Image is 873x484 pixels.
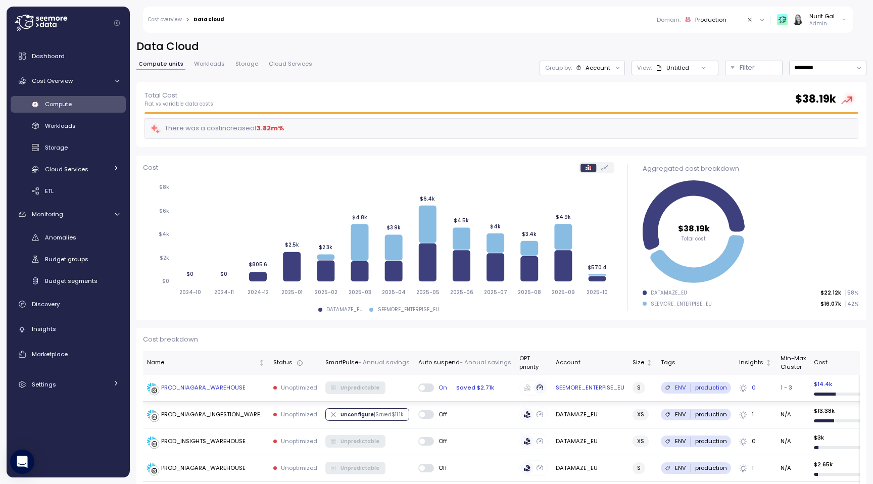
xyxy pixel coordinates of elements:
[675,410,686,418] p: ENV
[378,306,439,313] div: SEEMORE_ENTERPISE_EU
[144,90,213,101] p: Total Cost
[214,289,234,296] tspan: 2024-11
[552,289,575,296] tspan: 2025-09
[809,12,835,20] div: Nurit Gal
[675,464,686,472] p: ENV
[281,383,317,392] p: Unoptimized
[11,374,126,395] a: Settings
[32,77,73,85] span: Cost Overview
[186,271,193,277] tspan: $0
[281,464,317,472] p: Unoptimized
[646,359,653,366] div: Not sorted
[776,428,809,455] td: N/A
[416,289,439,296] tspan: 2025-05
[545,64,572,72] p: Group by:
[147,358,257,367] div: Name
[341,435,379,447] span: Unpredictable
[45,233,76,241] span: Anomalies
[11,229,126,246] a: Anomalies
[249,262,267,268] tspan: $805.6
[666,64,689,72] div: Untitled
[11,319,126,340] a: Insights
[314,289,337,296] tspan: 2025-02
[136,39,866,54] h2: Data Cloud
[814,358,863,367] div: Cost
[795,92,836,107] h2: $ 38.19k
[552,375,628,402] td: SEEMORE_ENTERPISE_EU
[814,380,871,388] p: $ 14.4k
[143,334,860,345] p: Cost breakdown
[194,61,225,67] span: Workloads
[325,435,385,447] button: Unpredictable
[434,383,448,392] span: On
[454,218,469,224] tspan: $4.5k
[746,15,755,24] button: Clear value
[162,278,169,285] tspan: $0
[358,358,410,367] p: - Annual savings
[682,235,706,242] tspan: Total cost
[11,251,126,268] a: Budget groups
[735,351,776,375] th: InsightsNot sorted
[273,358,317,367] div: Status
[725,61,783,75] button: Filter
[32,52,65,60] span: Dashboard
[281,410,317,418] p: Unoptimized
[740,63,755,73] p: Filter
[349,289,371,296] tspan: 2025-03
[739,464,772,473] div: 1
[179,289,201,296] tspan: 2024-10
[809,20,835,27] p: Admin
[450,289,473,296] tspan: 2025-06
[111,19,123,27] button: Collapse navigation
[341,382,379,393] span: Unpredictable
[820,289,841,297] p: $22.12k
[776,455,809,482] td: N/A
[248,289,269,296] tspan: 2024-12
[45,255,88,263] span: Budget groups
[10,450,34,474] div: Open Intercom Messenger
[32,350,68,358] span: Marketplace
[11,272,126,289] a: Budget segments
[45,122,76,130] span: Workloads
[11,344,126,364] a: Marketplace
[739,410,772,419] div: 1
[186,17,189,23] div: >
[675,383,686,392] p: ENV
[32,210,63,218] span: Monitoring
[220,271,227,277] tspan: $0
[326,306,363,313] div: DATAMAZE_EU
[460,358,511,367] p: - Annual savings
[45,277,98,285] span: Budget segments
[159,208,169,214] tspan: $6k
[695,437,727,445] p: production
[257,123,284,133] div: 3.82m %
[846,301,858,308] p: 42 %
[325,358,410,367] div: SmartPulse
[11,118,126,134] a: Workloads
[374,411,403,418] p: | Saved $ 11.1k
[637,463,641,473] span: S
[781,354,806,372] div: Min-Max Cluster
[519,354,548,372] div: OPT priority
[159,231,169,238] tspan: $4k
[143,163,158,173] p: Cost
[814,433,871,442] p: $ 3k
[643,164,858,174] div: Aggregated cost breakdown
[633,358,644,367] div: Size
[32,380,56,389] span: Settings
[675,437,686,445] p: ENV
[11,46,126,66] a: Dashboard
[150,123,284,134] div: There was a cost increase of
[765,359,772,366] div: Not sorted
[651,289,687,297] div: DATAMAZE_EU
[341,409,403,420] span: Unconfigure
[284,241,299,248] tspan: $2.5k
[11,96,126,113] a: Compute
[144,101,213,108] p: Flat vs variable data costs
[678,223,710,234] tspan: $38.19k
[588,264,607,271] tspan: $570.4
[792,14,803,25] img: ACg8ocIVugc3DtI--ID6pffOeA5XcvoqExjdOmyrlhjOptQpqjom7zQ=s96-c
[281,437,317,445] p: Unoptimized
[45,100,72,108] span: Compute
